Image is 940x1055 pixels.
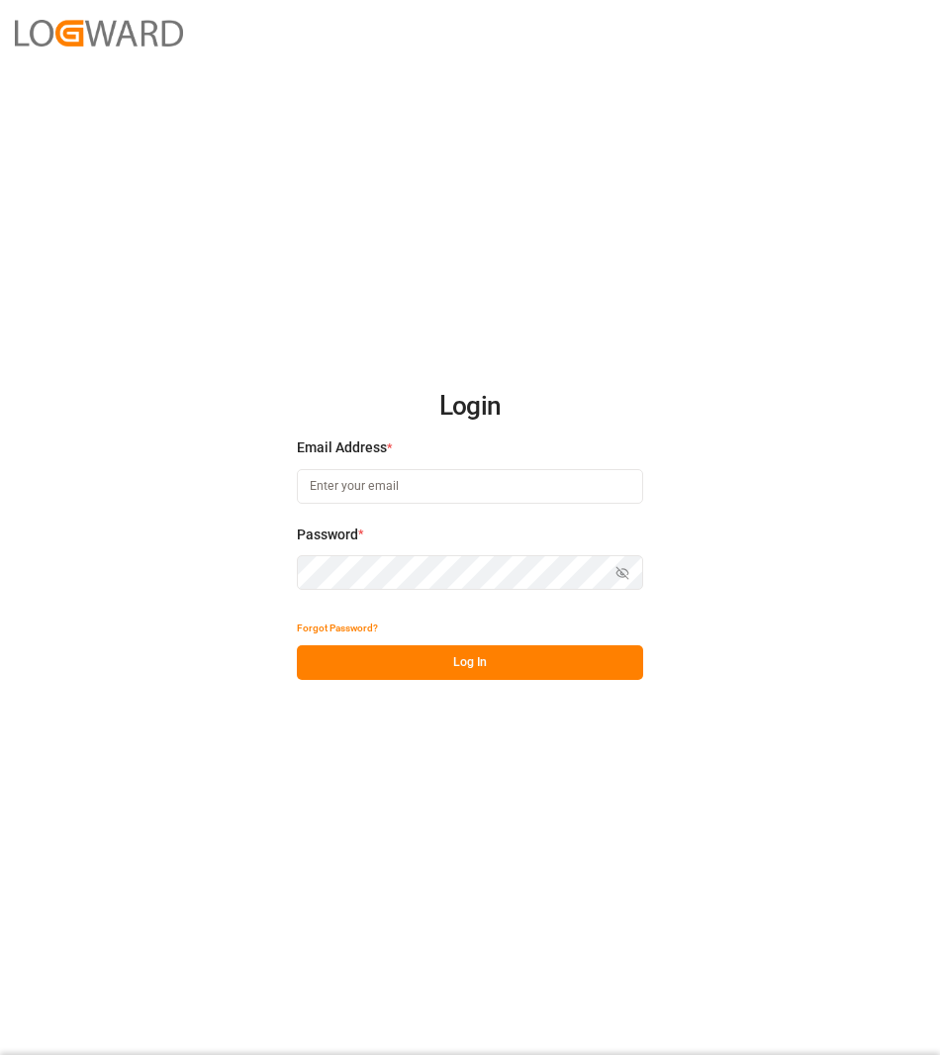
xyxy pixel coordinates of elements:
[297,469,643,504] input: Enter your email
[297,611,378,645] button: Forgot Password?
[297,375,643,438] h2: Login
[297,525,358,545] span: Password
[297,645,643,680] button: Log In
[297,437,387,458] span: Email Address
[15,20,183,47] img: Logward_new_orange.png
